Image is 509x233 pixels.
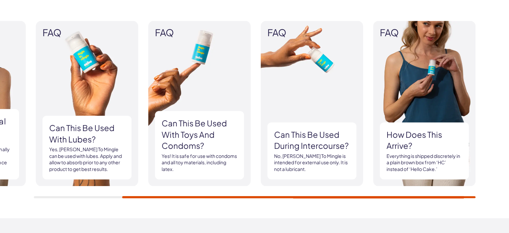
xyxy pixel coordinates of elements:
[162,153,237,173] p: Yes! It is safe for use with condoms and all toy materials, including latex.
[162,118,237,152] h3: Can this be used with toys and condoms?
[49,146,125,172] p: Yes, [PERSON_NAME] To Mingle can be used with lubes. Apply and allow to absorb prior to any other...
[380,27,469,38] span: FAQ
[43,27,132,38] span: FAQ
[155,27,244,38] span: FAQ
[274,129,350,152] h3: Can this be used during intercourse?
[49,122,125,145] h3: Can this be used with lubes?
[387,129,462,152] h3: How does this arrive?
[387,153,462,173] p: Everything is shipped discretely in a plain brown box from ‘HC’ instead of ‘Hello Cake.’
[274,153,350,173] p: No, [PERSON_NAME] To Mingle is intended for external use only. It is not a lubricant.
[267,27,356,38] span: FAQ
